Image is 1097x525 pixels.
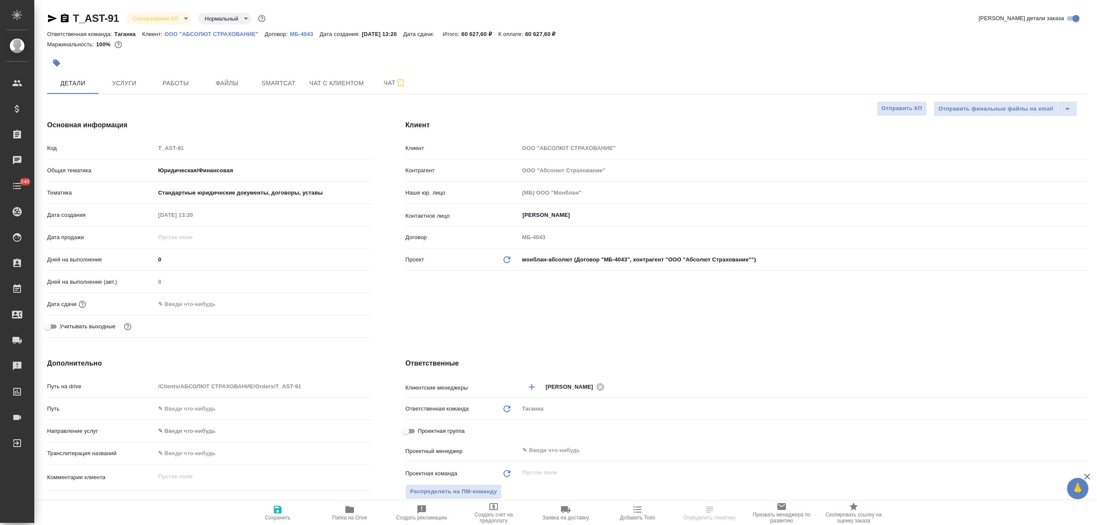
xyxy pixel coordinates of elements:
[290,31,319,37] p: МБ-4043
[410,487,497,497] span: Распределить на ПМ-команду
[519,164,1088,177] input: Пустое поле
[155,447,371,459] input: ✎ Введи что-нибудь
[165,30,265,37] a: ООО "АБСОЛЮТ СТРАХОВАНИЕ"
[104,78,145,89] span: Услуги
[522,445,1056,456] input: ✎ Введи что-нибудь
[155,402,371,415] input: ✎ Введи что-нибудь
[155,424,371,438] div: ✎ Введи что-нибудь
[47,211,155,219] p: Дата создания
[602,501,674,525] button: Добавить Todo
[155,231,230,243] input: Пустое поле
[881,104,922,114] span: Отправить КП
[202,15,241,22] button: Нормальный
[519,402,1088,416] div: Таганка
[155,78,196,89] span: Работы
[290,30,319,37] a: МБ-4043
[155,298,230,310] input: ✎ Введи что-нибудь
[938,104,1053,114] span: Отправить финальные файлы на email
[158,427,361,435] div: ✎ Введи что-нибудь
[396,515,447,521] span: Создать рекламацию
[498,31,525,37] p: К оплате:
[405,384,519,392] p: Клиентские менеджеры
[530,501,602,525] button: Заявка на доставку
[155,142,371,154] input: Пустое поле
[683,515,735,521] span: Определить тематику
[155,253,371,266] input: ✎ Введи что-нибудь
[47,405,155,413] p: Путь
[525,31,562,37] p: 60 627,60 ₽
[443,31,461,37] p: Итого:
[519,231,1088,243] input: Пустое поле
[674,501,746,525] button: Определить тематику
[405,189,519,197] p: Наше юр. лицо
[47,358,371,369] h4: Дополнительно
[155,163,371,178] div: Юридическая/Финансовая
[77,299,88,310] button: Если добавить услуги и заполнить их объемом, то дата рассчитается автоматически
[1083,214,1085,216] button: Open
[979,14,1064,23] span: [PERSON_NAME] детали заказа
[242,501,314,525] button: Сохранить
[47,278,155,286] p: Дней на выполнение (авт.)
[113,39,124,50] button: 0.00 RUB;
[1083,386,1085,388] button: Open
[405,255,424,264] p: Проект
[934,101,1058,117] button: Отправить финальные файлы на email
[543,515,589,521] span: Заявка на доставку
[47,120,371,130] h4: Основная информация
[142,31,165,37] p: Клиент:
[746,501,818,525] button: Призвать менеджера по развитию
[60,322,116,331] span: Учитывать выходные
[405,233,519,242] p: Договор
[165,31,265,37] p: ООО "АБСОЛЮТ СТРАХОВАНИЕ"
[96,41,113,48] p: 100%
[130,15,181,22] button: Согласование КП
[60,13,70,24] button: Скопировать ссылку
[155,380,371,393] input: Пустое поле
[519,186,1088,199] input: Пустое поле
[47,233,155,242] p: Дата продажи
[198,13,251,24] div: Согласование КП
[47,144,155,153] p: Код
[405,166,519,175] p: Контрагент
[207,78,248,89] span: Файлы
[386,501,458,525] button: Создать рекламацию
[818,501,890,525] button: Скопировать ссылку на оценку заказа
[458,501,530,525] button: Создать счет на предоплату
[47,13,57,24] button: Скопировать ссылку для ЯМессенджера
[314,501,386,525] button: Папка на Drive
[47,31,114,37] p: Ответственная команда:
[258,78,299,89] span: Smartcat
[463,512,525,524] span: Создать счет на предоплату
[877,101,927,116] button: Отправить КП
[823,512,884,524] span: Скопировать ссылку на оценку заказа
[934,101,1077,117] div: split button
[519,142,1088,154] input: Пустое поле
[405,212,519,220] p: Контактное лицо
[47,300,77,309] p: Дата сдачи
[47,41,96,48] p: Маржинальность:
[374,78,415,88] span: Чат
[320,31,362,37] p: Дата создания:
[405,144,519,153] p: Клиент
[462,31,498,37] p: 60 627,60 ₽
[418,427,465,435] span: Проектная группа
[522,468,1067,478] input: Пустое поле
[546,383,598,391] span: [PERSON_NAME]
[155,209,230,221] input: Пустое поле
[332,515,367,521] span: Папка на Drive
[52,78,93,89] span: Детали
[47,382,155,391] p: Путь на drive
[2,175,32,197] a: 240
[47,427,155,435] p: Направление услуг
[396,78,406,88] svg: Подписаться
[47,473,155,482] p: Комментарии клиента
[1067,478,1088,499] button: 🙏
[405,447,519,456] p: Проектный менеджер
[620,515,655,521] span: Добавить Todo
[405,405,469,413] p: Ответственная команда
[155,186,371,200] div: Стандартные юридические документы, договоры, уставы
[751,512,812,524] span: Призвать менеджера по развитию
[405,469,457,478] p: Проектная команда
[405,358,1088,369] h4: Ответственные
[1083,450,1085,451] button: Open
